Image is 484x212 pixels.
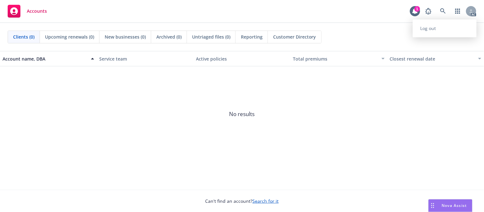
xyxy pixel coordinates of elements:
[451,5,464,18] a: Switch app
[390,55,474,62] div: Closest renewal date
[241,33,263,40] span: Reporting
[45,33,94,40] span: Upcoming renewals (0)
[5,2,49,20] a: Accounts
[13,33,34,40] span: Clients (0)
[429,200,437,212] div: Drag to move
[293,55,377,62] div: Total premiums
[192,33,230,40] span: Untriaged files (0)
[428,199,473,212] button: Nova Assist
[105,33,146,40] span: New businesses (0)
[27,9,47,14] span: Accounts
[205,198,279,204] span: Can't find an account?
[156,33,182,40] span: Archived (0)
[253,198,279,204] a: Search for it
[273,33,316,40] span: Customer Directory
[3,55,87,62] div: Account name, DBA
[442,203,467,208] span: Nova Assist
[194,51,290,66] button: Active policies
[413,22,477,35] a: Log out
[437,5,450,18] a: Search
[290,51,387,66] button: Total premiums
[422,5,435,18] a: Report a Bug
[414,6,420,12] div: 1
[387,51,484,66] button: Closest renewal date
[97,51,193,66] button: Service team
[99,55,191,62] div: Service team
[196,55,288,62] div: Active policies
